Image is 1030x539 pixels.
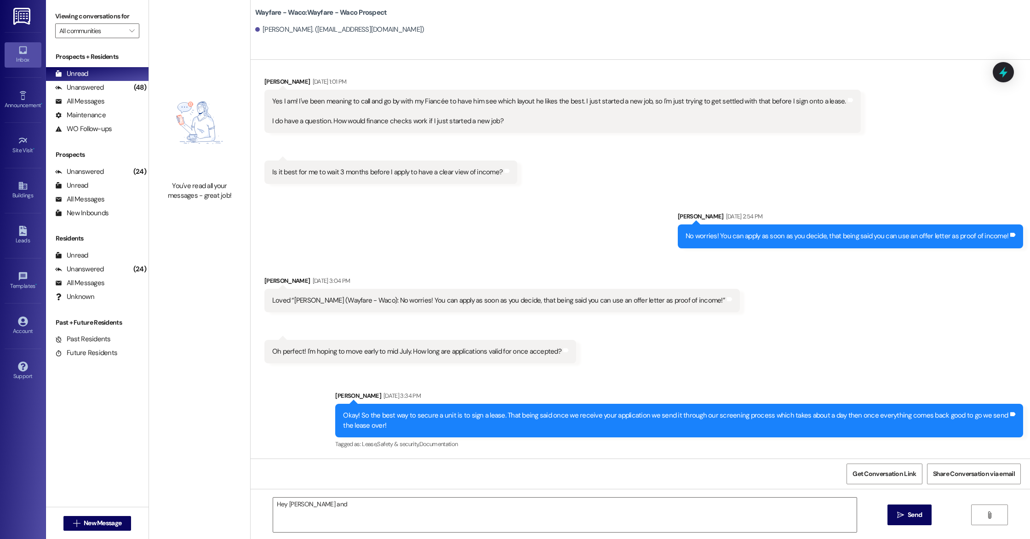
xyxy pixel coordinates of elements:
div: (24) [131,165,149,179]
div: [PERSON_NAME] [264,276,740,289]
div: Unread [55,251,88,260]
div: Residents [46,234,149,243]
div: [PERSON_NAME] [335,391,1023,404]
div: Yes I am! I've been meaning to call and go by with my Fiancée to have him see which layout he lik... [272,97,846,126]
div: [PERSON_NAME] [264,77,861,90]
div: Prospects + Residents [46,52,149,62]
span: • [33,146,34,152]
div: Future Residents [55,348,117,358]
div: (48) [132,80,149,95]
div: WO Follow-ups [55,124,112,134]
span: Safety & security , [377,440,419,448]
div: All Messages [55,195,104,204]
span: Send [908,510,922,520]
span: • [35,281,37,288]
div: (24) [131,262,149,276]
div: [DATE] 2:54 PM [724,212,763,221]
div: [DATE] 1:01 PM [310,77,347,86]
button: Share Conversation via email [927,464,1021,484]
input: All communities [59,23,125,38]
b: Wayfare - Waco: Wayfare - Waco Prospect [255,8,387,17]
a: Inbox [5,42,41,67]
div: Unknown [55,292,94,302]
textarea: Hey [PERSON_NAME] and [273,498,857,532]
label: Viewing conversations for [55,9,139,23]
div: Unanswered [55,264,104,274]
div: [DATE] 3:04 PM [310,276,350,286]
div: Prospects [46,150,149,160]
div: Loved “[PERSON_NAME] (Wayfare - Waco): No worries! You can apply as soon as you decide, that bein... [272,296,725,305]
div: Unread [55,69,88,79]
span: Documentation [419,440,458,448]
a: Site Visit • [5,133,41,158]
button: New Message [63,516,132,531]
span: • [41,101,42,107]
div: [PERSON_NAME] [678,212,1023,224]
div: [PERSON_NAME]. ([EMAIL_ADDRESS][DOMAIN_NAME]) [255,25,424,34]
div: All Messages [55,278,104,288]
i:  [73,520,80,527]
div: You've read all your messages - great job! [159,181,240,201]
i:  [129,27,134,34]
div: Past + Future Residents [46,318,149,327]
a: Templates • [5,269,41,293]
a: Account [5,314,41,338]
span: Get Conversation Link [853,469,916,479]
a: Buildings [5,178,41,203]
div: [DATE] 3:34 PM [381,391,421,401]
div: Maintenance [55,110,106,120]
div: New Inbounds [55,208,109,218]
button: Get Conversation Link [847,464,922,484]
div: Tagged as: [335,437,1023,451]
button: Send [887,505,932,525]
a: Leads [5,223,41,248]
img: ResiDesk Logo [13,8,32,25]
i:  [897,511,904,519]
span: Share Conversation via email [933,469,1015,479]
div: Is it best for me to wait 3 months before I apply to have a clear view of income? [272,167,503,177]
div: Oh perfect! I'm hoping to move early to mid July. How long are applications valid for once accepted? [272,347,561,356]
div: Unanswered [55,167,104,177]
span: Lease , [362,440,377,448]
span: New Message [84,518,121,528]
div: No worries! You can apply as soon as you decide, that being said you can use an offer letter as p... [686,231,1008,241]
div: Okay! So the best way to secure a unit is to sign a lease. That being said once we receive your a... [343,411,1008,430]
div: Unanswered [55,83,104,92]
img: empty-state [159,69,240,176]
div: All Messages [55,97,104,106]
a: Support [5,359,41,384]
div: Past Residents [55,334,111,344]
i:  [986,511,993,519]
div: Unread [55,181,88,190]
